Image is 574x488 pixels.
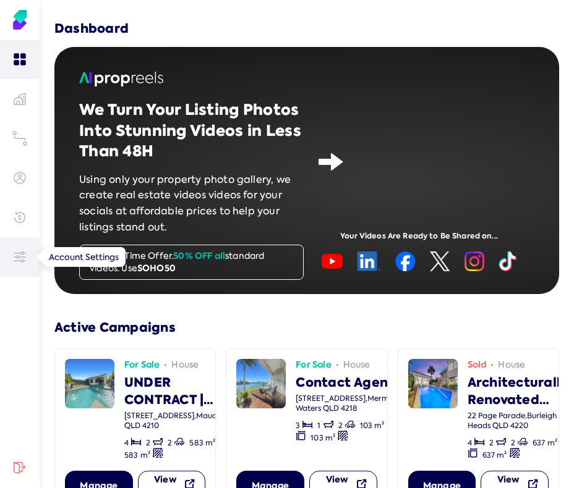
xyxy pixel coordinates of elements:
div: Limited Time Offer. standard videos. Use [79,245,304,280]
span: For Sale [296,359,331,371]
iframe: Demo [358,112,534,211]
span: 2 [146,438,150,448]
span: 103 m² [360,421,385,431]
img: image [408,359,458,408]
span: SOHO50 [137,262,176,274]
span: house [498,359,525,371]
div: Architecturally Renovated Luxury with Iconic Coastal Character [468,371,569,408]
span: 1 [317,421,320,431]
h2: We Turn Your Listing Photos Into Stunning Videos in Less Than 48H [79,99,304,162]
span: 50% OFF all [173,250,225,262]
span: 637 m² [482,450,507,460]
span: house [171,359,199,371]
span: 2 [338,421,343,431]
span: For Sale [124,359,160,371]
span: 2 [489,438,494,448]
div: Contact Agent [296,371,401,391]
img: Soho Agent Portal Home [10,10,30,30]
p: Using only your property photo gallery, we create real estate videos videos for your socials at a... [79,172,304,235]
span: 103 m² [311,433,335,443]
img: image [322,251,516,271]
span: 3 [296,421,300,431]
span: 583 m² [189,438,215,448]
div: Your Videos Are Ready to Be Shared on... [304,231,534,242]
div: UNDER CONTRACT | GAVIN & [PERSON_NAME] @ COASTAL [124,371,236,408]
span: Sold [468,359,487,371]
div: 22 Page Parade , Burleigh Heads QLD 4220 [468,411,569,431]
img: image [236,359,286,408]
span: 2 [168,438,172,448]
span: 4 [468,438,472,448]
span: 4 [124,438,129,448]
span: 583 m² [124,450,150,460]
span: house [343,359,371,371]
div: [STREET_ADDRESS] , Maudsland QLD 4210 [124,411,236,431]
h3: Dashboard [54,20,129,37]
div: [STREET_ADDRESS] , Mermaid Waters QLD 4218 [296,393,401,413]
span: 2 [511,438,515,448]
span: 637 m² [533,438,557,448]
img: image [65,359,114,408]
h3: Active Campaigns [54,319,559,336]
